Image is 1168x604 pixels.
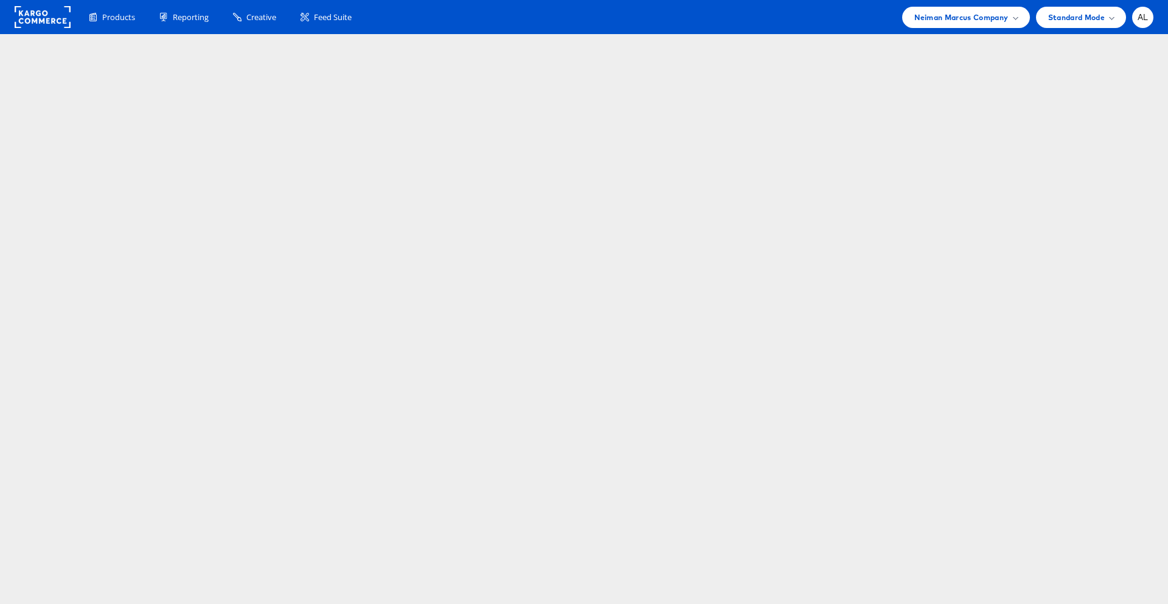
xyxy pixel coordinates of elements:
[314,12,352,23] span: Feed Suite
[173,12,209,23] span: Reporting
[1048,11,1105,24] span: Standard Mode
[914,11,1008,24] span: Neiman Marcus Company
[246,12,276,23] span: Creative
[102,12,135,23] span: Products
[1138,13,1149,21] span: AL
